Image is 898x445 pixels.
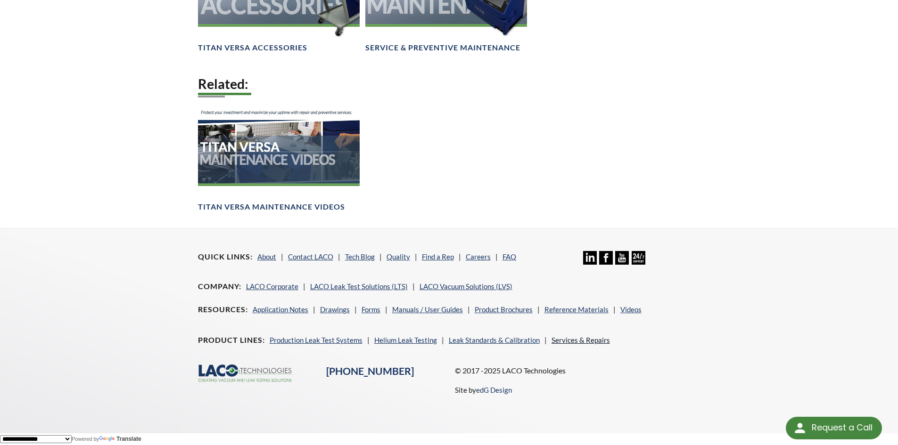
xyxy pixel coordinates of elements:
img: 24/7 Support Icon [632,251,645,265]
a: FAQ [503,252,516,261]
h4: Company [198,282,241,291]
a: Find a Rep [422,252,454,261]
p: Site by [455,384,512,396]
a: LACO Corporate [246,282,298,291]
div: Request a Call [786,417,882,439]
a: Services & Repairs [552,336,610,344]
a: [PHONE_NUMBER] [326,365,414,377]
h4: Quick Links [198,252,253,262]
a: LACO Leak Test Solutions (LTS) [310,282,408,291]
a: Reference Materials [544,305,609,314]
h4: Service & Preventive Maintenance [365,43,520,53]
a: Forms [362,305,380,314]
h2: Related: [198,75,700,93]
a: 24/7 Support [632,258,645,266]
a: Manuals / User Guides [392,305,463,314]
a: Application Notes [253,305,308,314]
a: Leak Standards & Calibration [449,336,540,344]
div: Request a Call [812,417,873,438]
a: Helium Leak Testing [374,336,437,344]
a: LACO Vacuum Solutions (LVS) [420,282,512,291]
a: TITAN VERSA Maintenance Videos BannerTITAN VERSA Maintenance Videos [198,106,360,212]
a: Tech Blog [345,252,375,261]
a: Production Leak Test Systems [270,336,362,344]
a: Drawings [320,305,350,314]
img: round button [792,421,807,436]
h4: Product Lines [198,335,265,345]
img: Google Translate [99,436,116,442]
a: Product Brochures [475,305,533,314]
a: Quality [387,252,410,261]
a: Careers [466,252,491,261]
h4: TITAN VERSA Accessories [198,43,307,53]
a: edG Design [476,386,512,394]
p: © 2017 -2025 LACO Technologies [455,364,700,377]
a: Translate [99,436,141,442]
h4: Resources [198,305,248,315]
a: Videos [620,305,642,314]
h4: TITAN VERSA Maintenance Videos [198,202,345,212]
a: Contact LACO [288,252,333,261]
a: About [257,252,276,261]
